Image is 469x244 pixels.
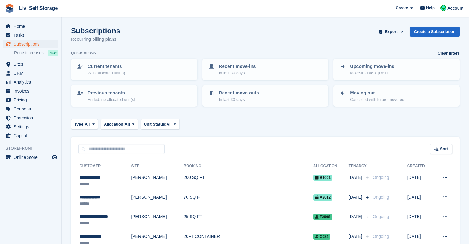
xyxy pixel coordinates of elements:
a: menu [3,105,58,113]
span: [DATE] [349,194,364,201]
span: All [85,121,90,127]
span: Ongoing [373,234,389,239]
a: menu [3,122,58,131]
a: Recent move-ins In last 30 days [203,59,328,80]
span: Price increases [14,50,44,56]
span: Coupons [14,105,51,113]
p: In last 30 days [219,70,256,76]
td: [DATE] [407,191,433,210]
span: B1001 [313,175,332,181]
a: Moving out Cancelled with future move-out [334,86,459,106]
button: Type: All [71,119,98,129]
a: menu [3,153,58,162]
p: With allocated unit(s) [88,70,125,76]
a: menu [3,69,58,77]
a: Livi Self Storage [17,3,60,13]
a: menu [3,60,58,68]
a: menu [3,87,58,95]
span: [DATE] [349,213,364,220]
span: Help [426,5,435,11]
h1: Subscriptions [71,27,120,35]
a: Current tenants With allocated unit(s) [72,59,197,80]
span: CRM [14,69,51,77]
span: Capital [14,131,51,140]
span: Home [14,22,51,31]
span: Ongoing [373,175,389,180]
span: Online Store [14,153,51,162]
span: All [125,121,130,127]
p: Previous tenants [88,89,135,97]
span: Account [447,5,463,11]
td: [PERSON_NAME] [131,171,183,191]
span: Subscriptions [14,40,51,48]
a: menu [3,40,58,48]
span: Tasks [14,31,51,39]
td: 70 SQ FT [184,191,313,210]
a: menu [3,131,58,140]
td: [PERSON_NAME] [131,210,183,230]
td: [PERSON_NAME] [131,191,183,210]
p: Move-in date > [DATE] [350,70,394,76]
span: Analytics [14,78,51,86]
span: Ongoing [373,214,389,219]
span: Type: [74,121,85,127]
a: Create a Subscription [410,27,460,37]
th: Allocation [313,161,349,171]
p: Recurring billing plans [71,36,120,43]
a: menu [3,114,58,122]
span: Sites [14,60,51,68]
p: In last 30 days [219,97,259,103]
button: Export [378,27,405,37]
p: Upcoming move-ins [350,63,394,70]
span: C034 [313,234,331,240]
span: [DATE] [349,174,364,181]
span: Unit Status: [144,121,167,127]
span: Pricing [14,96,51,104]
a: Recent move-outs In last 30 days [203,86,328,106]
span: Sort [440,146,448,152]
span: Invoices [14,87,51,95]
img: stora-icon-8386f47178a22dfd0bd8f6a31ec36ba5ce8667c1dd55bd0f319d3a0aa187defe.svg [5,4,14,13]
a: Clear filters [438,50,460,56]
span: F2008 [313,214,332,220]
td: [DATE] [407,171,433,191]
a: menu [3,22,58,31]
a: Price increases NEW [14,49,58,56]
p: Recent move-ins [219,63,256,70]
span: Storefront [6,145,61,151]
span: Ongoing [373,195,389,200]
span: A2012 [313,194,332,201]
th: Customer [78,161,131,171]
h6: Quick views [71,50,96,56]
img: Joe Robertson [440,5,446,11]
td: [DATE] [407,210,433,230]
th: Created [407,161,433,171]
button: Unit Status: All [141,119,180,129]
span: [DATE] [349,233,364,240]
td: 25 SQ FT [184,210,313,230]
a: menu [3,78,58,86]
p: Cancelled with future move-out [350,97,405,103]
span: Settings [14,122,51,131]
td: 200 SQ FT [184,171,313,191]
span: Create [396,5,408,11]
span: Protection [14,114,51,122]
div: NEW [48,50,58,56]
a: menu [3,96,58,104]
span: Export [385,29,397,35]
p: Moving out [350,89,405,97]
a: Upcoming move-ins Move-in date > [DATE] [334,59,459,80]
th: Site [131,161,183,171]
p: Recent move-outs [219,89,259,97]
th: Booking [184,161,313,171]
a: menu [3,31,58,39]
a: Preview store [51,154,58,161]
button: Allocation: All [101,119,138,129]
span: All [167,121,172,127]
span: Allocation: [104,121,125,127]
p: Ended, no allocated unit(s) [88,97,135,103]
th: Tenancy [349,161,370,171]
a: Previous tenants Ended, no allocated unit(s) [72,86,197,106]
p: Current tenants [88,63,125,70]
